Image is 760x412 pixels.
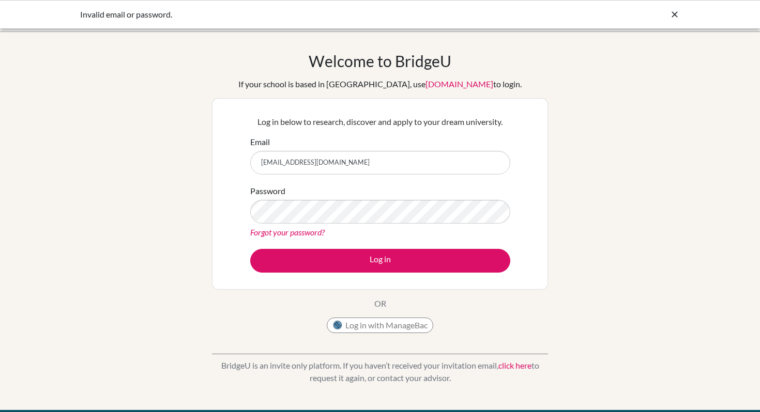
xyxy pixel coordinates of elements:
p: Log in below to research, discover and apply to your dream university. [250,116,510,128]
a: Forgot your password? [250,227,325,237]
p: OR [374,297,386,310]
button: Log in [250,249,510,273]
p: BridgeU is an invite only platform. If you haven’t received your invitation email, to request it ... [212,359,548,384]
button: Log in with ManageBac [327,318,433,333]
div: If your school is based in [GEOGRAPHIC_DATA], use to login. [238,78,522,90]
a: [DOMAIN_NAME] [425,79,493,89]
a: click here [498,360,531,370]
div: Invalid email or password. [80,8,525,21]
label: Password [250,185,285,197]
label: Email [250,136,270,148]
h1: Welcome to BridgeU [309,52,451,70]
